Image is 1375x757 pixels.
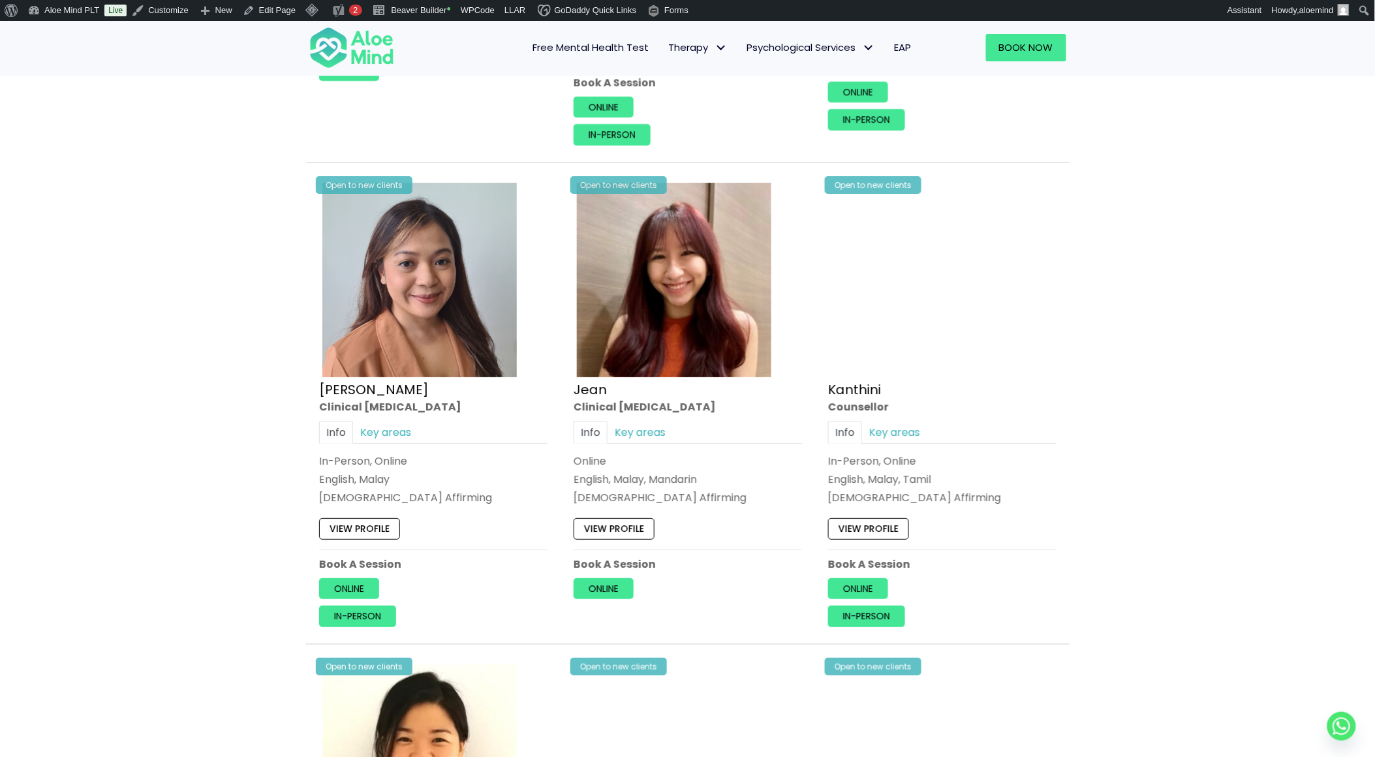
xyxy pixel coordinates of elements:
div: Counsellor [828,399,1057,414]
a: View profile [574,518,655,539]
a: Online [574,578,634,599]
p: English, Malay, Tamil [828,472,1057,487]
span: Therapy: submenu [712,39,731,57]
p: Book A Session [574,75,802,90]
div: Open to new clients [570,658,667,675]
a: Info [319,421,353,444]
a: In-person [319,606,396,626]
div: Open to new clients [825,176,921,194]
a: Online [828,82,888,102]
div: [DEMOGRAPHIC_DATA] Affirming [574,490,802,505]
img: Aloe mind Logo [309,26,394,69]
span: • [447,3,451,16]
a: In-person [828,606,905,626]
div: Open to new clients [570,176,667,194]
a: Info [828,421,862,444]
a: EAP [885,34,921,61]
div: In-Person, Online [319,454,548,469]
a: Online [574,97,634,117]
a: Free Mental Health Test [523,34,659,61]
a: Online [828,578,888,599]
a: Key areas [862,421,927,444]
span: Psychological Services [747,40,875,54]
a: Psychological ServicesPsychological Services: submenu [737,34,885,61]
a: Key areas [353,421,418,444]
span: EAP [895,40,912,54]
div: Open to new clients [825,658,921,675]
span: 2 [353,5,358,15]
a: In-person [828,110,905,131]
p: English, Malay, Mandarin [574,472,802,487]
a: Book Now [986,34,1066,61]
a: Info [574,421,608,444]
nav: Menu [411,34,921,61]
a: Jean [574,380,607,399]
a: Key areas [608,421,673,444]
div: Clinical [MEDICAL_DATA] [319,399,548,414]
p: English, Malay [319,472,548,487]
span: Psychological Services: submenu [859,39,878,57]
a: TherapyTherapy: submenu [659,34,737,61]
a: View profile [319,518,400,539]
a: View profile [828,518,909,539]
div: Open to new clients [316,176,412,194]
img: Hanna Clinical Psychologist [322,183,517,377]
a: Online [319,578,379,599]
img: Kanthini-profile [831,183,1026,377]
span: Book Now [999,40,1053,54]
a: Kanthini [828,380,881,399]
p: Book A Session [828,557,1057,572]
a: Live [104,5,127,16]
div: In-Person, Online [828,454,1057,469]
a: [PERSON_NAME] [319,380,429,399]
span: Therapy [669,40,728,54]
div: Clinical [MEDICAL_DATA] [574,399,802,414]
div: [DEMOGRAPHIC_DATA] Affirming [828,490,1057,505]
div: [DEMOGRAPHIC_DATA] Affirming [319,490,548,505]
a: Whatsapp [1327,712,1356,741]
img: Jean-300×300 [577,183,771,377]
div: Online [574,454,802,469]
a: In-person [574,125,651,146]
p: Book A Session [574,557,802,572]
span: aloemind [1299,5,1334,15]
span: Free Mental Health Test [533,40,649,54]
div: Open to new clients [316,658,412,675]
p: Book A Session [319,557,548,572]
